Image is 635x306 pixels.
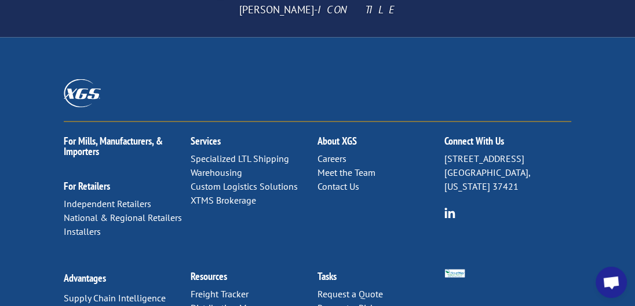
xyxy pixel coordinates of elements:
a: Specialized LTL Shipping [191,153,289,164]
a: About XGS [317,134,357,148]
a: Meet the Team [317,167,375,178]
p: [STREET_ADDRESS] [GEOGRAPHIC_DATA], [US_STATE] 37421 [444,152,571,193]
a: National & Regional Retailers [64,212,182,223]
a: Custom Logistics Solutions [191,180,298,192]
a: Freight Tracker [191,288,249,300]
a: Careers [317,153,346,164]
a: XTMS Brokerage [191,194,256,206]
a: Warehousing [191,167,242,178]
h2: Connect With Us [444,136,571,152]
span: - [314,3,317,16]
span: ICON TILE [317,3,396,16]
span: [PERSON_NAME] [239,3,314,16]
img: Smartway_Logo [444,270,465,278]
a: For Retailers [64,179,110,193]
a: Resources [191,270,227,283]
a: Independent Retailers [64,198,151,209]
a: Services [191,134,221,148]
a: Advantages [64,271,106,285]
a: Supply Chain Intelligence [64,292,166,304]
img: group-6 [444,208,455,219]
a: Request a Quote [317,288,383,300]
a: For Mills, Manufacturers, & Importers [64,134,163,158]
img: XGS_Logos_ALL_2024_All_White [64,79,101,108]
a: Contact Us [317,180,359,192]
h2: Tasks [317,271,444,287]
div: Open chat [596,267,627,298]
a: Installers [64,226,101,237]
